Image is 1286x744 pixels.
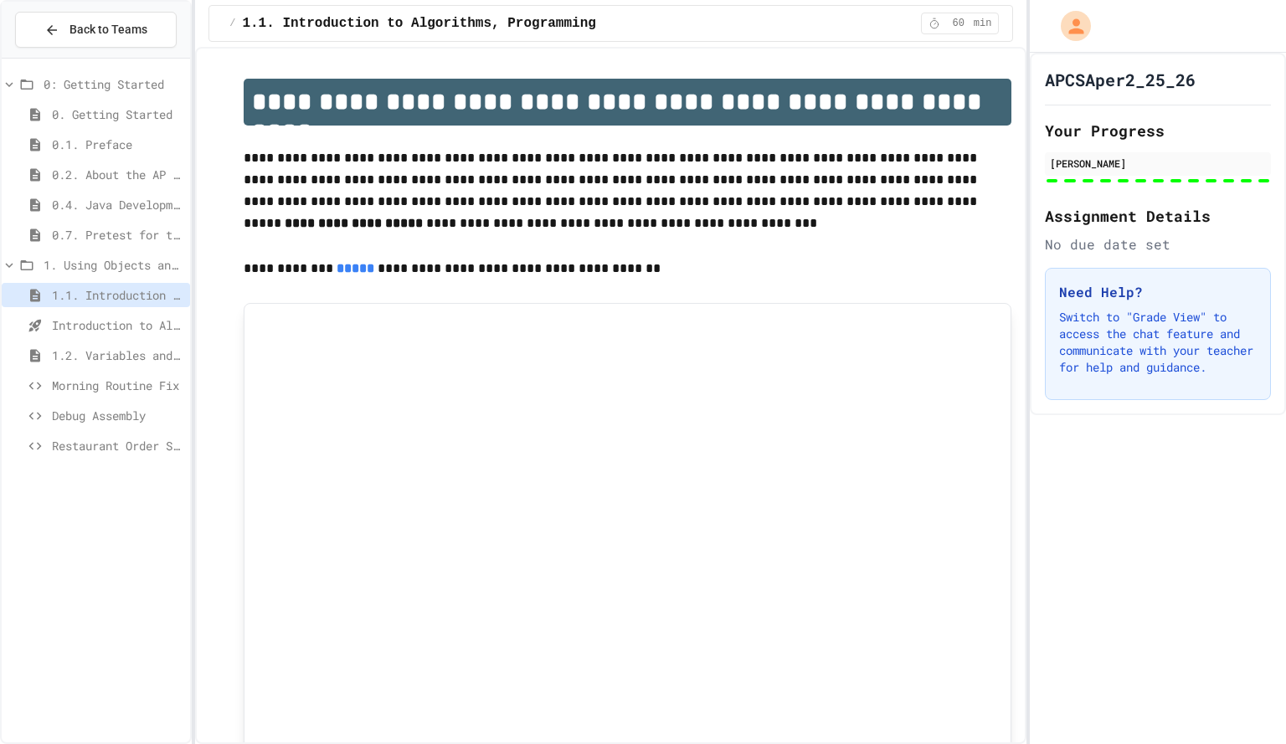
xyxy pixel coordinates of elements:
[974,17,992,30] span: min
[52,407,183,424] span: Debug Assembly
[1045,119,1271,142] h2: Your Progress
[1045,234,1271,254] div: No due date set
[242,13,717,33] span: 1.1. Introduction to Algorithms, Programming, and Compilers
[1045,204,1271,228] h2: Assignment Details
[52,346,183,364] span: 1.2. Variables and Data Types
[1045,68,1196,91] h1: APCSAper2_25_26
[44,256,183,274] span: 1. Using Objects and Methods
[52,316,183,334] span: Introduction to Algorithms, Programming, and Compilers
[1043,7,1095,45] div: My Account
[1050,156,1266,171] div: [PERSON_NAME]
[52,377,183,394] span: Morning Routine Fix
[229,17,235,30] span: /
[52,166,183,183] span: 0.2. About the AP CSA Exam
[1059,309,1257,376] p: Switch to "Grade View" to access the chat feature and communicate with your teacher for help and ...
[52,105,183,123] span: 0. Getting Started
[44,75,183,93] span: 0: Getting Started
[52,437,183,454] span: Restaurant Order System
[52,226,183,244] span: 0.7. Pretest for the AP CSA Exam
[69,21,147,38] span: Back to Teams
[52,196,183,213] span: 0.4. Java Development Environments
[1059,282,1257,302] h3: Need Help?
[52,136,183,153] span: 0.1. Preface
[52,286,183,304] span: 1.1. Introduction to Algorithms, Programming, and Compilers
[15,12,177,48] button: Back to Teams
[945,17,972,30] span: 60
